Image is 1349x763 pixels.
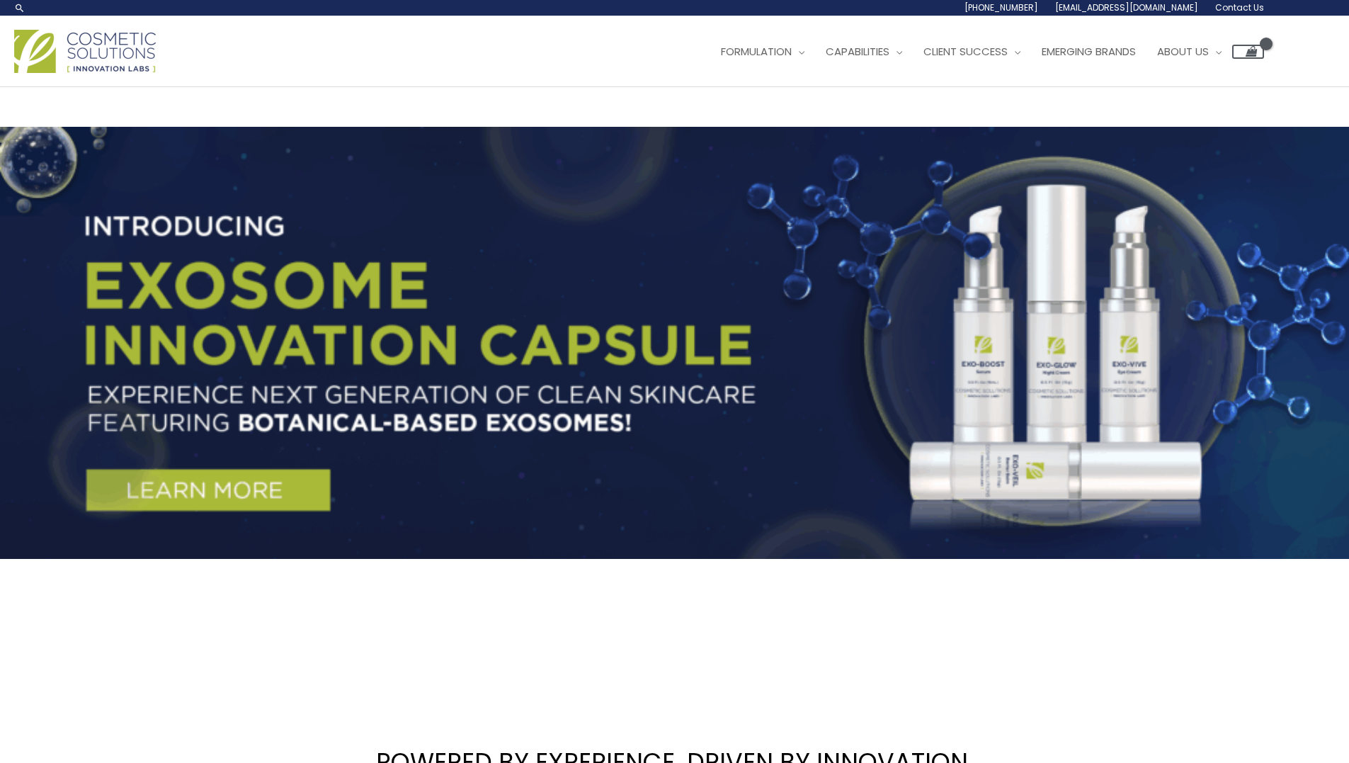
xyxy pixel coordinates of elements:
span: Capabilities [826,44,889,59]
span: [EMAIL_ADDRESS][DOMAIN_NAME] [1055,1,1198,13]
span: Emerging Brands [1042,44,1136,59]
a: View Shopping Cart, empty [1232,45,1264,59]
span: About Us [1157,44,1209,59]
span: Formulation [721,44,792,59]
span: Client Success [923,44,1008,59]
span: [PHONE_NUMBER] [964,1,1038,13]
a: Client Success [913,30,1031,73]
a: Capabilities [815,30,913,73]
img: Cosmetic Solutions Logo [14,30,156,73]
a: Formulation [710,30,815,73]
a: About Us [1146,30,1232,73]
nav: Site Navigation [700,30,1264,73]
a: Search icon link [14,2,25,13]
a: Emerging Brands [1031,30,1146,73]
span: Contact Us [1215,1,1264,13]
